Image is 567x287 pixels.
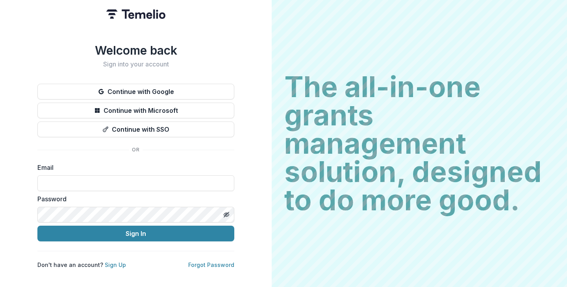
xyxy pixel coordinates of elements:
a: Forgot Password [188,261,234,268]
button: Continue with Google [37,84,234,99]
p: Don't have an account? [37,261,126,269]
label: Email [37,163,230,172]
button: Continue with SSO [37,121,234,137]
label: Password [37,194,230,204]
img: Temelio [106,9,165,19]
button: Sign In [37,226,234,241]
button: Toggle password visibility [220,208,233,221]
a: Sign Up [105,261,126,268]
button: Continue with Microsoft [37,103,234,118]
h1: Welcome back [37,43,234,57]
h2: Sign into your account [37,61,234,68]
